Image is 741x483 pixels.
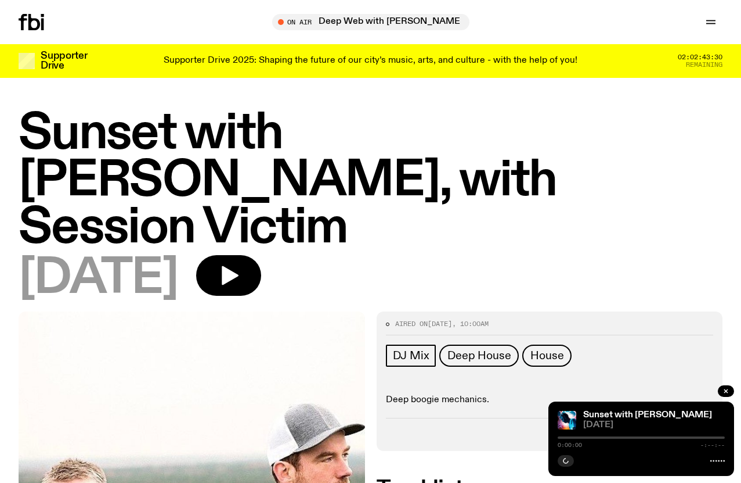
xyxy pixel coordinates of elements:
[386,395,714,406] p: Deep boogie mechanics.
[272,14,469,30] button: On AirDeep Web with [PERSON_NAME]
[678,54,722,60] span: 02:02:43:30
[700,442,725,448] span: -:--:--
[447,349,511,362] span: Deep House
[164,56,577,66] p: Supporter Drive 2025: Shaping the future of our city’s music, arts, and culture - with the help o...
[41,51,87,71] h3: Supporter Drive
[522,345,572,367] a: House
[439,345,519,367] a: Deep House
[19,110,722,252] h1: Sunset with [PERSON_NAME], with Session Victim
[428,319,452,328] span: [DATE]
[395,319,428,328] span: Aired on
[583,421,725,430] span: [DATE]
[386,345,436,367] a: DJ Mix
[558,442,582,448] span: 0:00:00
[19,255,178,302] span: [DATE]
[686,62,722,68] span: Remaining
[530,349,563,362] span: House
[393,349,429,362] span: DJ Mix
[558,411,576,430] img: Simon Caldwell stands side on, looking downwards. He has headphones on. Behind him is a brightly ...
[452,319,489,328] span: , 10:00am
[583,410,712,420] a: Sunset with [PERSON_NAME]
